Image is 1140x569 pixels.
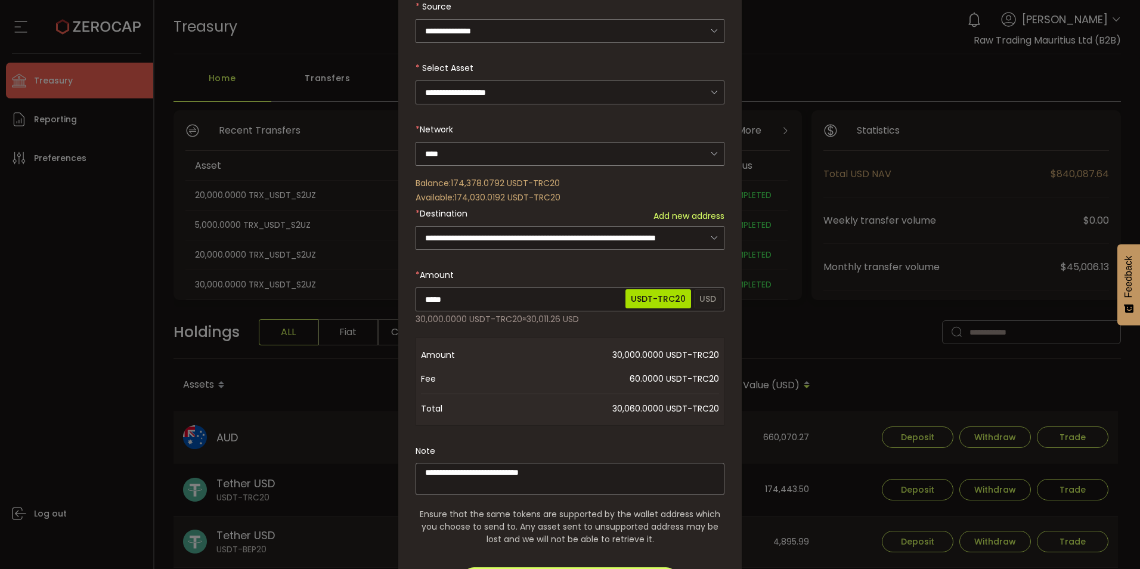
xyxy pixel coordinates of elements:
[416,508,724,546] span: Ensure that the same tokens are supported by the wallet address which you choose to send to. Any ...
[420,269,454,281] span: Amount
[421,367,516,391] span: Fee
[516,397,719,420] span: 30,060.0000 USDT-TRC20
[416,445,435,457] label: Note
[694,289,721,308] span: USD
[522,313,526,325] span: ≈
[1080,512,1140,569] iframe: Chat Widget
[420,123,453,135] span: Network
[653,210,724,222] span: Add new address
[526,313,579,325] span: 30,011.26 USD
[1123,256,1134,298] span: Feedback
[625,289,691,308] span: USDT-TRC20
[451,177,560,189] span: 174,378.0792 USDT-TRC20
[1117,244,1140,325] button: Feedback - Show survey
[416,177,451,189] span: Balance:
[516,367,719,391] span: 60.0000 USDT-TRC20
[416,191,454,203] span: Available:
[420,208,467,219] span: Destination
[516,343,719,367] span: 30,000.0000 USDT-TRC20
[454,191,560,203] span: 174,030.0192 USDT-TRC20
[416,313,522,325] span: 30,000.0000 USDT-TRC20
[421,397,516,420] span: Total
[421,343,516,367] span: Amount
